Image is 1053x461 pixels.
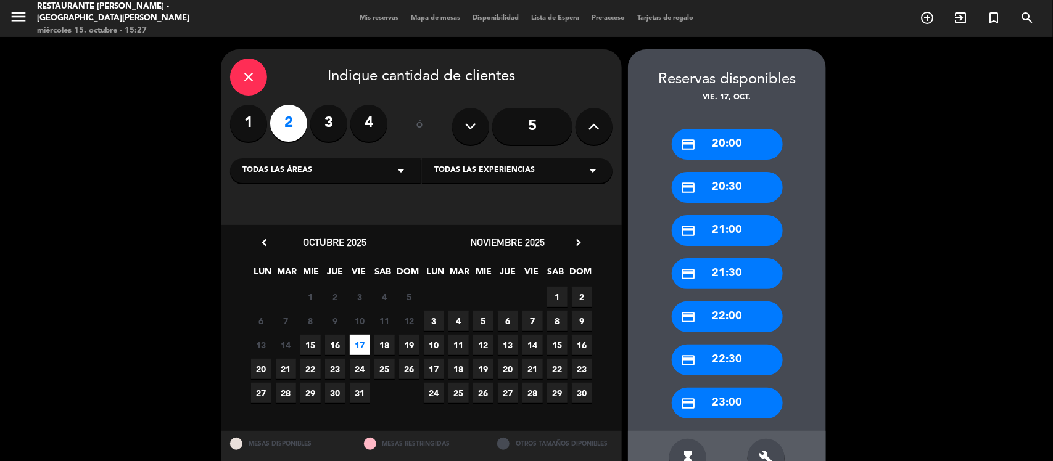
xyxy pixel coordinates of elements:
[547,359,568,379] span: 22
[399,335,419,355] span: 19
[300,335,321,355] span: 15
[681,309,696,325] i: credit_card
[572,287,592,307] span: 2
[251,383,271,403] span: 27
[424,359,444,379] span: 17
[672,129,783,160] div: 20:00
[241,70,256,84] i: close
[498,359,518,379] span: 20
[672,215,783,246] div: 21:00
[434,165,535,177] span: Todas las experiencias
[628,68,826,92] div: Reservas disponibles
[300,311,321,331] span: 8
[547,311,568,331] span: 8
[672,301,783,332] div: 22:00
[672,345,783,375] div: 22:30
[986,10,1001,25] i: turned_in_not
[374,311,395,331] span: 11
[221,431,355,457] div: MESAS DISPONIBLES
[471,236,545,248] span: noviembre 2025
[672,258,783,289] div: 21:30
[498,335,518,355] span: 13
[325,383,345,403] span: 30
[585,163,600,178] i: arrow_drop_down
[547,335,568,355] span: 15
[522,383,543,403] span: 28
[355,431,489,457] div: MESAS RESTRINGIDAS
[400,105,440,148] div: ó
[325,311,345,331] span: 9
[374,359,395,379] span: 25
[399,287,419,307] span: 5
[547,287,568,307] span: 1
[522,264,542,285] span: VIE
[681,180,696,195] i: credit_card
[9,7,28,30] button: menu
[1020,10,1034,25] i: search
[498,264,518,285] span: JUE
[325,359,345,379] span: 23
[672,172,783,203] div: 20:30
[37,25,254,37] div: miércoles 15. octubre - 15:27
[628,92,826,104] div: vie. 17, oct.
[585,15,631,22] span: Pre-acceso
[373,264,394,285] span: SAB
[350,311,370,331] span: 10
[405,15,466,22] span: Mapa de mesas
[681,353,696,368] i: credit_card
[570,264,590,285] span: DOM
[350,359,370,379] span: 24
[631,15,700,22] span: Tarjetas de regalo
[522,335,543,355] span: 14
[304,236,367,248] span: octubre 2025
[270,105,307,142] label: 2
[920,10,935,25] i: add_circle_outline
[251,335,271,355] span: 13
[466,15,525,22] span: Disponibilidad
[276,335,296,355] span: 14
[681,223,696,239] i: credit_card
[350,335,370,355] span: 17
[681,396,696,411] i: credit_card
[374,335,395,355] span: 18
[300,383,321,403] span: 29
[424,311,444,331] span: 3
[230,105,267,142] label: 1
[399,311,419,331] span: 12
[350,287,370,307] span: 3
[681,137,696,152] i: credit_card
[325,335,345,355] span: 16
[310,105,347,142] label: 3
[488,431,622,457] div: OTROS TAMAÑOS DIPONIBLES
[572,236,585,249] i: chevron_right
[426,264,446,285] span: LUN
[672,388,783,418] div: 23:00
[448,359,469,379] span: 18
[498,383,518,403] span: 27
[37,1,254,25] div: Restaurante [PERSON_NAME] - [GEOGRAPHIC_DATA][PERSON_NAME]
[547,383,568,403] span: 29
[498,311,518,331] span: 6
[277,264,297,285] span: MAR
[424,335,444,355] span: 10
[397,264,418,285] span: DOM
[300,287,321,307] span: 1
[394,163,408,178] i: arrow_drop_down
[572,359,592,379] span: 23
[353,15,405,22] span: Mis reservas
[242,165,312,177] span: Todas las áreas
[424,383,444,403] span: 24
[349,264,370,285] span: VIE
[276,383,296,403] span: 28
[258,236,271,249] i: chevron_left
[450,264,470,285] span: MAR
[276,311,296,331] span: 7
[473,311,493,331] span: 5
[9,7,28,26] i: menu
[473,383,493,403] span: 26
[522,359,543,379] span: 21
[546,264,566,285] span: SAB
[448,311,469,331] span: 4
[473,335,493,355] span: 12
[953,10,968,25] i: exit_to_app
